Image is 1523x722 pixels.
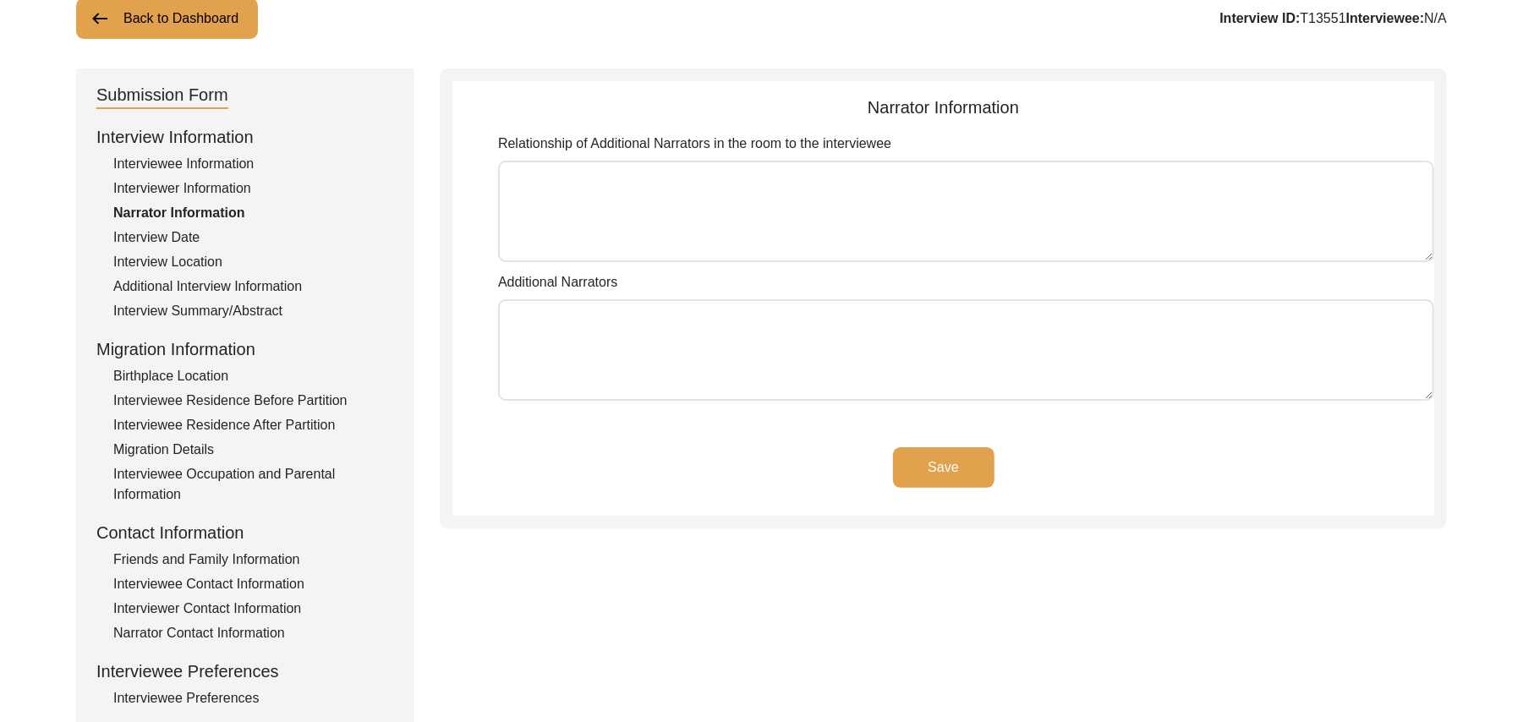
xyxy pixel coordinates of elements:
[96,82,228,109] div: Submission Form
[113,154,394,174] div: Interviewee Information
[96,124,394,150] div: Interview Information
[1219,8,1447,29] div: T13551 N/A
[90,8,110,29] img: arrow-left.png
[113,550,394,570] div: Friends and Family Information
[113,464,394,505] div: Interviewee Occupation and Parental Information
[113,599,394,619] div: Interviewer Contact Information
[113,440,394,460] div: Migration Details
[498,134,891,154] label: Relationship of Additional Narrators in the room to the interviewee
[96,659,394,684] div: Interviewee Preferences
[113,252,394,272] div: Interview Location
[113,574,394,594] div: Interviewee Contact Information
[893,447,994,488] button: Save
[113,415,394,435] div: Interviewee Residence After Partition
[1219,11,1300,25] b: Interview ID:
[452,95,1434,120] div: Narrator Information
[113,366,394,386] div: Birthplace Location
[113,623,394,643] div: Narrator Contact Information
[113,391,394,411] div: Interviewee Residence Before Partition
[96,336,394,362] div: Migration Information
[113,276,394,297] div: Additional Interview Information
[113,688,394,708] div: Interviewee Preferences
[113,227,394,248] div: Interview Date
[113,203,394,223] div: Narrator Information
[113,178,394,199] div: Interviewer Information
[498,272,617,293] label: Additional Narrators
[113,301,394,321] div: Interview Summary/Abstract
[96,520,394,545] div: Contact Information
